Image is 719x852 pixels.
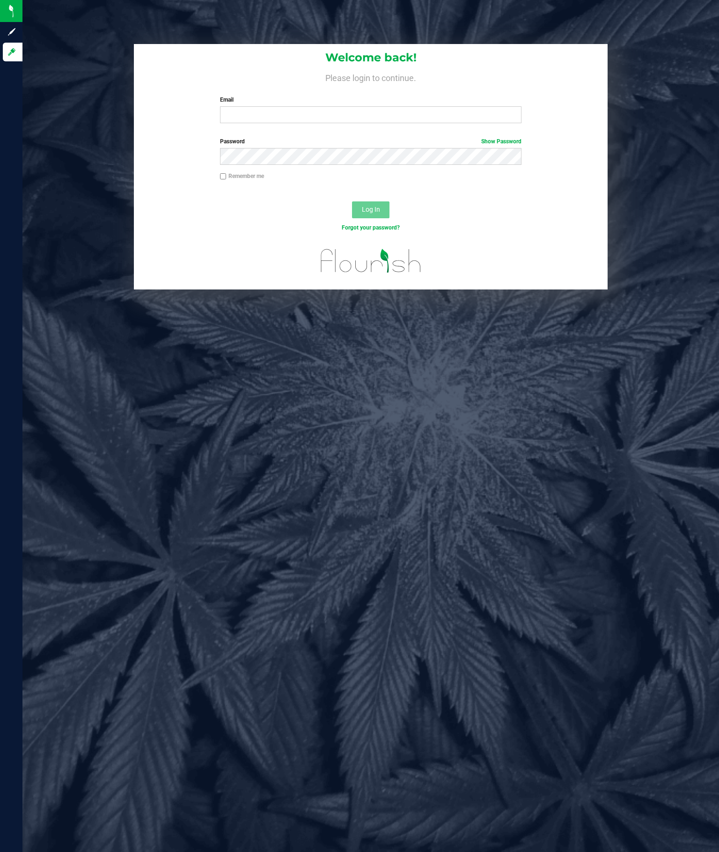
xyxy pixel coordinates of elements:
[362,206,380,213] span: Log In
[220,172,264,180] label: Remember me
[134,52,608,64] h1: Welcome back!
[220,138,245,145] span: Password
[134,71,608,82] h4: Please login to continue.
[342,224,400,231] a: Forgot your password?
[7,27,16,37] inline-svg: Sign up
[352,201,389,218] button: Log In
[220,96,522,104] label: Email
[481,138,521,145] a: Show Password
[220,173,227,180] input: Remember me
[7,47,16,57] inline-svg: Log in
[312,242,430,280] img: flourish_logo.svg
